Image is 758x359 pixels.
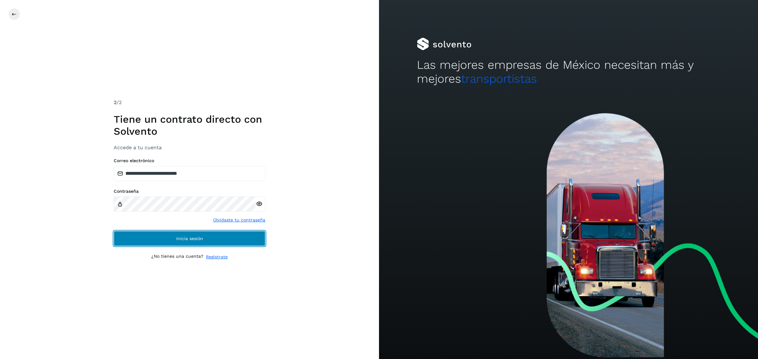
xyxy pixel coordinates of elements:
a: Regístrate [206,254,228,260]
h3: Accede a tu cuenta [114,144,265,150]
h1: Tiene un contrato directo con Solvento [114,113,265,138]
a: Olvidaste tu contraseña [213,217,265,223]
span: Inicia sesión [176,236,203,241]
p: ¿No tienes una cuenta? [151,254,203,260]
label: Correo electrónico [114,158,265,163]
div: /2 [114,99,265,106]
h2: Las mejores empresas de México necesitan más y mejores [417,58,720,86]
button: Inicia sesión [114,231,265,246]
label: Contraseña [114,189,265,194]
span: 2 [114,99,117,105]
span: transportistas [461,72,537,85]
